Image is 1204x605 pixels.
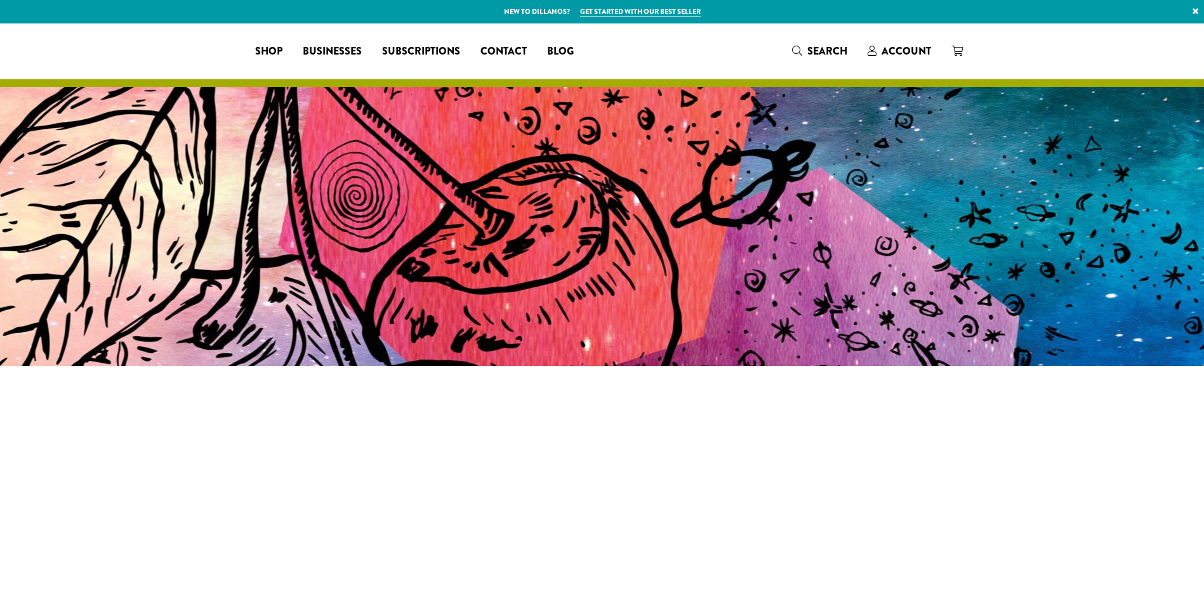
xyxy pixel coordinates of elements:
[807,44,847,58] span: Search
[480,44,527,60] span: Contact
[255,44,282,60] span: Shop
[782,41,857,62] a: Search
[245,41,293,62] a: Shop
[547,44,574,60] span: Blog
[580,6,701,17] a: Get started with our best seller
[382,44,460,60] span: Subscriptions
[882,44,931,58] span: Account
[303,44,362,60] span: Businesses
